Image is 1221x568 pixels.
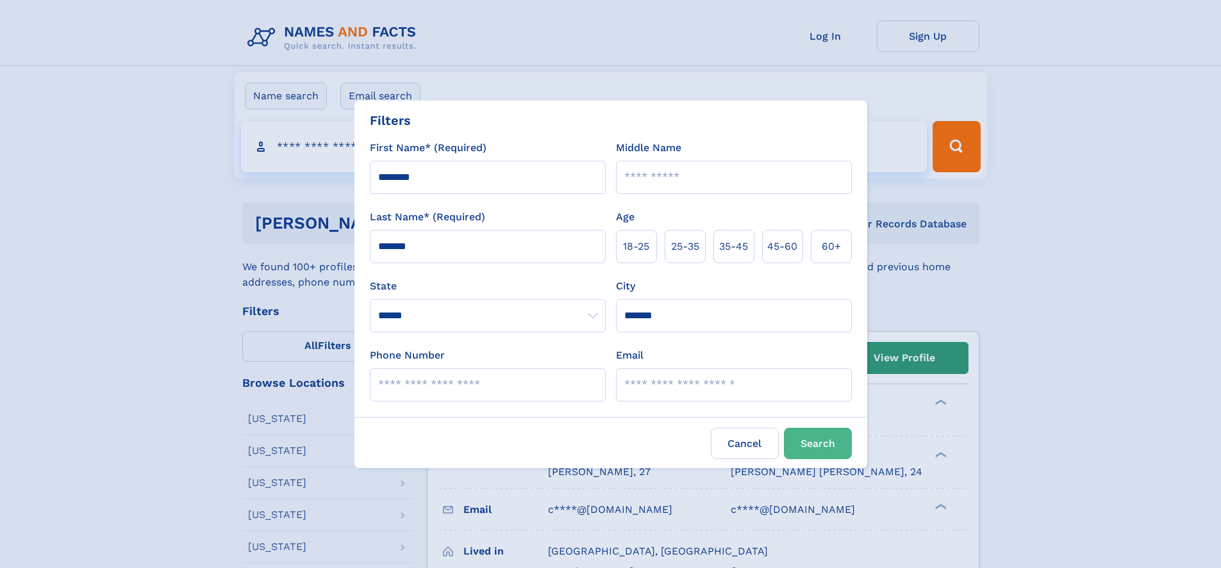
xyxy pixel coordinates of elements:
[616,279,635,294] label: City
[616,140,681,156] label: Middle Name
[711,428,779,459] label: Cancel
[616,209,635,225] label: Age
[671,239,699,254] span: 25‑35
[719,239,748,254] span: 35‑45
[767,239,797,254] span: 45‑60
[370,209,485,225] label: Last Name* (Required)
[623,239,649,254] span: 18‑25
[370,111,411,130] div: Filters
[616,348,644,363] label: Email
[370,140,486,156] label: First Name* (Required)
[784,428,852,459] button: Search
[370,279,606,294] label: State
[370,348,445,363] label: Phone Number
[822,239,841,254] span: 60+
